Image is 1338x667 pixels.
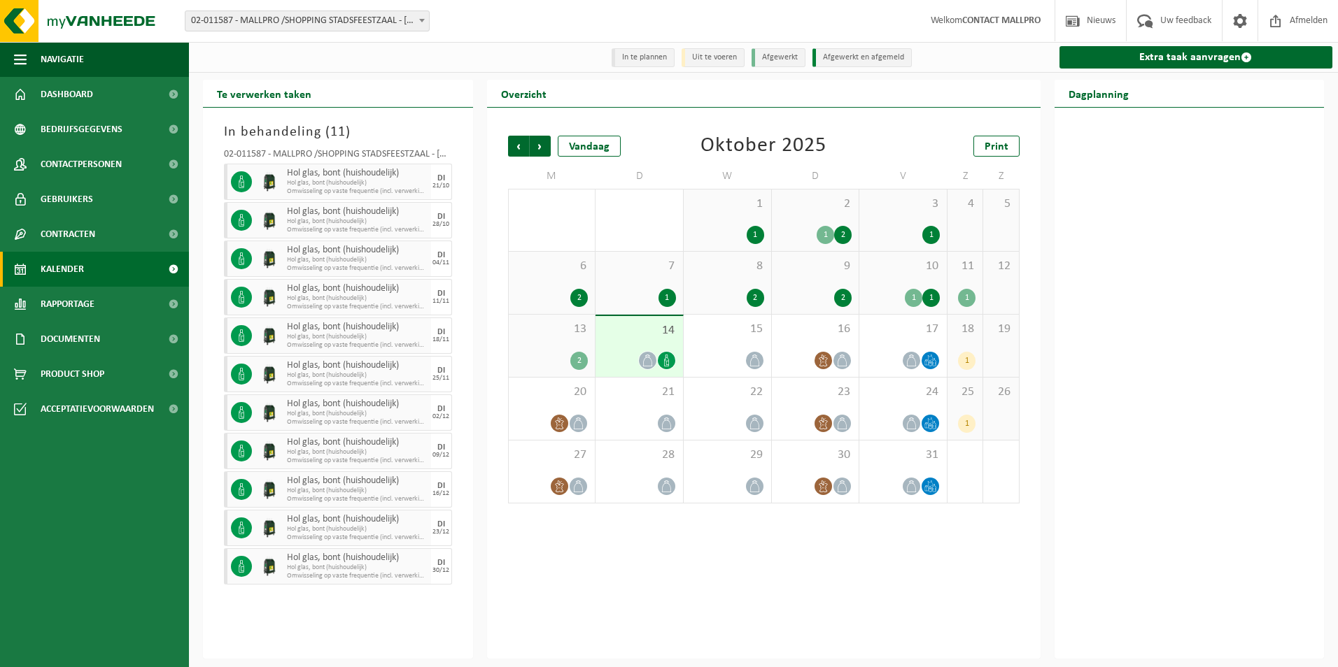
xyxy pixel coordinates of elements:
span: Hol glas, bont (huishoudelijk) [287,475,428,487]
span: Omwisseling op vaste frequentie (incl. verwerking) [287,341,428,350]
span: Contracten [41,217,95,252]
div: 23/12 [432,529,449,536]
li: Afgewerkt en afgemeld [812,48,912,67]
span: Omwisseling op vaste frequentie (incl. verwerking) [287,226,428,234]
span: Hol glas, bont (huishoudelijk) [287,552,428,564]
span: Hol glas, bont (huishoudelijk) [287,217,428,226]
td: Z [948,164,983,189]
div: DI [437,443,445,452]
td: D [596,164,684,189]
div: 1 [958,415,976,433]
span: 14 [603,323,676,338]
div: 1 [958,352,976,370]
td: V [859,164,948,189]
span: Acceptatievoorwaarden [41,392,154,426]
h2: Overzicht [487,80,561,107]
span: Documenten [41,322,100,357]
div: DI [437,405,445,413]
span: Hol glas, bont (huishoudelijk) [287,448,428,457]
div: DI [437,174,445,182]
span: Hol glas, bont (huishoudelijk) [287,245,428,256]
span: 1 [691,196,764,212]
h2: Te verwerken taken [203,80,325,107]
td: D [772,164,860,189]
span: Hol glas, bont (huishoudelijk) [287,514,428,525]
h3: In behandeling ( ) [224,122,452,143]
li: Uit te voeren [682,48,745,67]
strong: CONTACT MALLPRO [962,15,1041,26]
span: Dashboard [41,77,93,112]
span: 25 [955,385,976,400]
span: Volgende [530,136,551,157]
span: 02-011587 - MALLPRO /SHOPPING STADSFEESTZAAL - ANTWERPEN [185,10,430,31]
div: 11/11 [432,298,449,305]
div: 1 [958,289,976,307]
span: Hol glas, bont (huishoudelijk) [287,179,428,187]
div: 2 [834,226,852,244]
span: Hol glas, bont (huishoudelijk) [287,487,428,495]
span: 12 [990,259,1011,274]
div: DI [437,251,445,259]
span: 18 [955,322,976,337]
span: Omwisseling op vaste frequentie (incl. verwerking) [287,533,428,542]
span: Vorige [508,136,529,157]
div: 02/12 [432,413,449,420]
span: 11 [955,259,976,274]
div: DI [437,482,445,490]
span: Hol glas, bont (huishoudelijk) [287,360,428,371]
td: M [508,164,596,189]
img: CR-HR-1C-1000-PES-01 [259,325,280,346]
span: Hol glas, bont (huishoudelijk) [287,333,428,341]
span: 27 [516,447,589,463]
div: 1 [905,289,922,307]
li: In te plannen [612,48,675,67]
span: Omwisseling op vaste frequentie (incl. verwerking) [287,572,428,580]
span: 16 [779,322,852,337]
img: CR-HR-1C-1000-PES-01 [259,517,280,538]
div: 2 [834,289,852,307]
span: 5 [990,196,1011,212]
span: Hol glas, bont (huishoudelijk) [287,437,428,448]
div: 2 [570,352,588,370]
h2: Dagplanning [1055,80,1143,107]
span: 22 [691,385,764,400]
span: Omwisseling op vaste frequentie (incl. verwerking) [287,457,428,465]
span: Hol glas, bont (huishoudelijk) [287,399,428,410]
div: Vandaag [558,136,621,157]
span: Hol glas, bont (huishoudelijk) [287,371,428,380]
span: 3 [866,196,940,212]
span: Omwisseling op vaste frequentie (incl. verwerking) [287,264,428,273]
div: 1 [747,226,764,244]
span: 29 [691,447,764,463]
span: Navigatie [41,42,84,77]
span: Omwisseling op vaste frequentie (incl. verwerking) [287,495,428,503]
div: 16/12 [432,490,449,497]
div: 1 [922,289,940,307]
a: Extra taak aanvragen [1059,46,1333,69]
span: 15 [691,322,764,337]
span: Product Shop [41,357,104,392]
div: 04/11 [432,259,449,266]
span: Hol glas, bont (huishoudelijk) [287,168,428,179]
div: 28/10 [432,221,449,228]
div: 18/11 [432,336,449,343]
div: 1 [922,226,940,244]
span: Gebruikers [41,182,93,217]
span: Hol glas, bont (huishoudelijk) [287,410,428,418]
span: Hol glas, bont (huishoudelijk) [287,294,428,303]
span: Hol glas, bont (huishoudelijk) [287,322,428,333]
li: Afgewerkt [752,48,805,67]
span: 30 [779,447,852,463]
div: 1 [817,226,834,244]
img: CR-HR-1C-1000-PES-01 [259,171,280,192]
img: CR-HR-1C-1000-PES-01 [259,364,280,385]
span: Print [985,141,1008,152]
div: 1 [659,289,676,307]
span: 28 [603,447,676,463]
span: Omwisseling op vaste frequentie (incl. verwerking) [287,418,428,426]
div: DI [437,328,445,336]
span: Kalender [41,252,84,287]
img: CR-HR-1C-1000-PES-01 [259,556,280,577]
div: DI [437,289,445,298]
span: Contactpersonen [41,147,122,182]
